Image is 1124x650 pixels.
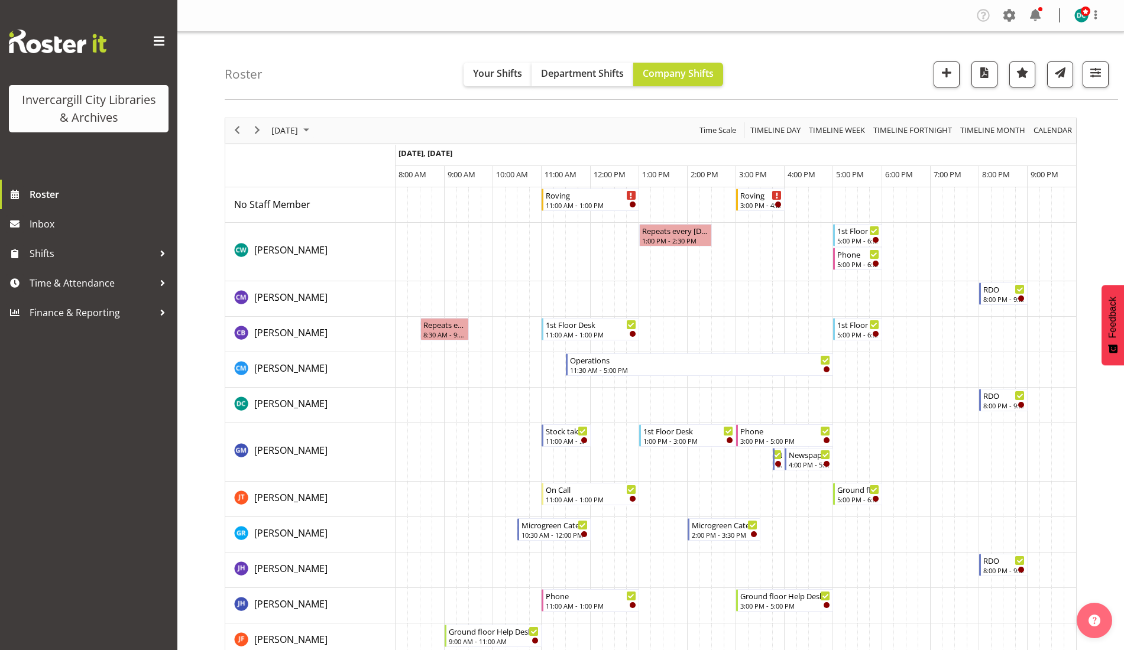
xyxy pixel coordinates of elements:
span: [PERSON_NAME] [254,562,328,575]
span: 12:00 PM [594,169,626,180]
div: next period [247,118,267,143]
a: [PERSON_NAME] [254,243,328,257]
span: [PERSON_NAME] [254,491,328,504]
div: Donald Cunningham"s event - RDO Begin From Friday, October 3, 2025 at 8:00:00 PM GMT+13:00 Ends A... [979,389,1028,411]
span: Shifts [30,245,154,262]
button: Timeline Month [958,123,1028,138]
span: 9:00 AM [448,169,475,180]
div: 8:30 AM - 9:30 AM [423,330,466,339]
div: Ground floor Help Desk [740,590,830,602]
span: 4:00 PM [788,169,815,180]
div: Phone [546,590,636,602]
div: 3:00 PM - 5:00 PM [740,601,830,610]
div: Catherine Wilson"s event - Phone Begin From Friday, October 3, 2025 at 5:00:00 PM GMT+13:00 Ends ... [833,248,882,270]
td: No Staff Member resource [225,187,396,223]
div: 3:00 PM - 5:00 PM [740,436,830,446]
span: [PERSON_NAME] [254,526,328,539]
div: Jillian Hunter"s event - Phone Begin From Friday, October 3, 2025 at 11:00:00 AM GMT+13:00 Ends A... [542,589,639,612]
div: Microgreen Caterpillars [692,519,757,531]
button: Month [1032,123,1074,138]
div: Microgreen Caterpillars [521,519,587,531]
span: Timeline Month [959,123,1026,138]
span: [DATE] [270,123,299,138]
td: Chris Broad resource [225,317,396,352]
span: 2:00 PM [691,169,718,180]
button: October 2025 [270,123,315,138]
div: 11:00 AM - 12:00 PM [546,436,587,446]
div: Newspapers [789,448,830,460]
td: Donald Cunningham resource [225,388,396,423]
td: Gabriel McKay Smith resource [225,423,396,482]
div: Catherine Wilson"s event - Repeats every friday - Catherine Wilson Begin From Friday, October 3, ... [639,224,712,246]
div: Jill Harpur"s event - RDO Begin From Friday, October 3, 2025 at 8:00:00 PM GMT+13:00 Ends At Frid... [979,554,1028,576]
td: Glen Tomlinson resource [225,482,396,517]
div: RDO [983,389,1025,401]
span: [PERSON_NAME] [254,597,328,610]
div: New book tagging [777,448,782,460]
span: Timeline Day [749,123,802,138]
div: 1:00 PM - 3:00 PM [643,436,733,446]
span: Finance & Reporting [30,304,154,321]
div: 8:00 PM - 9:00 PM [983,294,1025,304]
td: Grace Roscoe-Squires resource [225,517,396,552]
span: [DATE], [DATE] [399,148,452,158]
button: Previous [229,123,245,138]
div: Joanne Forbes"s event - Ground floor Help Desk Begin From Friday, October 3, 2025 at 9:00:00 AM G... [445,625,542,647]
a: [PERSON_NAME] [254,490,328,505]
div: previous period [227,118,247,143]
span: 5:00 PM [836,169,864,180]
span: [PERSON_NAME] [254,397,328,410]
div: Stock taking [546,425,587,437]
a: [PERSON_NAME] [254,361,328,375]
div: Chris Broad"s event - Repeats every friday - Chris Broad Begin From Friday, October 3, 2025 at 8:... [420,318,469,340]
div: Chamique Mamolo"s event - RDO Begin From Friday, October 3, 2025 at 8:00:00 PM GMT+13:00 Ends At ... [979,282,1028,305]
div: 5:00 PM - 6:00 PM [837,236,879,245]
button: Fortnight [872,123,954,138]
div: Grace Roscoe-Squires"s event - Microgreen Caterpillars Begin From Friday, October 3, 2025 at 2:00... [688,518,760,541]
a: [PERSON_NAME] [254,526,328,540]
div: Ground floor Help Desk [449,625,539,637]
div: Phone [740,425,830,437]
div: 5:00 PM - 6:00 PM [837,330,879,339]
div: 3:45 PM - 4:00 PM [777,460,782,469]
div: Gabriel McKay Smith"s event - Stock taking Begin From Friday, October 3, 2025 at 11:00:00 AM GMT+... [542,424,590,447]
div: 1st Floor Desk [546,318,636,330]
div: 1:00 PM - 2:30 PM [642,236,709,245]
a: [PERSON_NAME] [254,632,328,646]
button: Download a PDF of the roster for the current day [971,61,997,87]
div: Chris Broad"s event - 1st Floor Desk Begin From Friday, October 3, 2025 at 11:00:00 AM GMT+13:00 ... [542,318,639,340]
button: Timeline Week [807,123,867,138]
div: No Staff Member"s event - Roving Begin From Friday, October 3, 2025 at 3:00:00 PM GMT+13:00 Ends ... [736,188,785,211]
a: [PERSON_NAME] [254,326,328,340]
a: [PERSON_NAME] [254,443,328,457]
span: 7:00 PM [934,169,961,180]
span: 3:00 PM [739,169,767,180]
span: Your Shifts [473,67,522,80]
div: Ground floor Help Desk [837,483,879,495]
td: Catherine Wilson resource [225,223,396,281]
div: 8:00 PM - 9:00 PM [983,565,1025,575]
td: Chamique Mamolo resource [225,281,396,317]
button: Feedback - Show survey [1102,285,1124,365]
div: Glen Tomlinson"s event - Ground floor Help Desk Begin From Friday, October 3, 2025 at 5:00:00 PM ... [833,483,882,505]
h4: Roster [225,67,263,81]
div: 5:00 PM - 6:00 PM [837,259,879,269]
div: Gabriel McKay Smith"s event - Phone Begin From Friday, October 3, 2025 at 3:00:00 PM GMT+13:00 En... [736,424,833,447]
div: 11:00 AM - 1:00 PM [546,495,636,504]
button: Time Scale [698,123,738,138]
img: help-xxl-2.png [1089,615,1100,626]
div: 2:00 PM - 3:30 PM [692,530,757,539]
a: [PERSON_NAME] [254,290,328,304]
a: [PERSON_NAME] [254,561,328,576]
span: 8:00 PM [982,169,1010,180]
div: 10:30 AM - 12:00 PM [521,530,587,539]
div: Glen Tomlinson"s event - On Call Begin From Friday, October 3, 2025 at 11:00:00 AM GMT+13:00 Ends... [542,483,639,505]
div: Operations [570,354,830,366]
div: Roving [740,189,782,201]
button: Your Shifts [464,63,532,86]
button: Next [250,123,265,138]
span: [PERSON_NAME] [254,326,328,339]
a: No Staff Member [234,197,310,212]
div: 5:00 PM - 6:00 PM [837,495,879,504]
